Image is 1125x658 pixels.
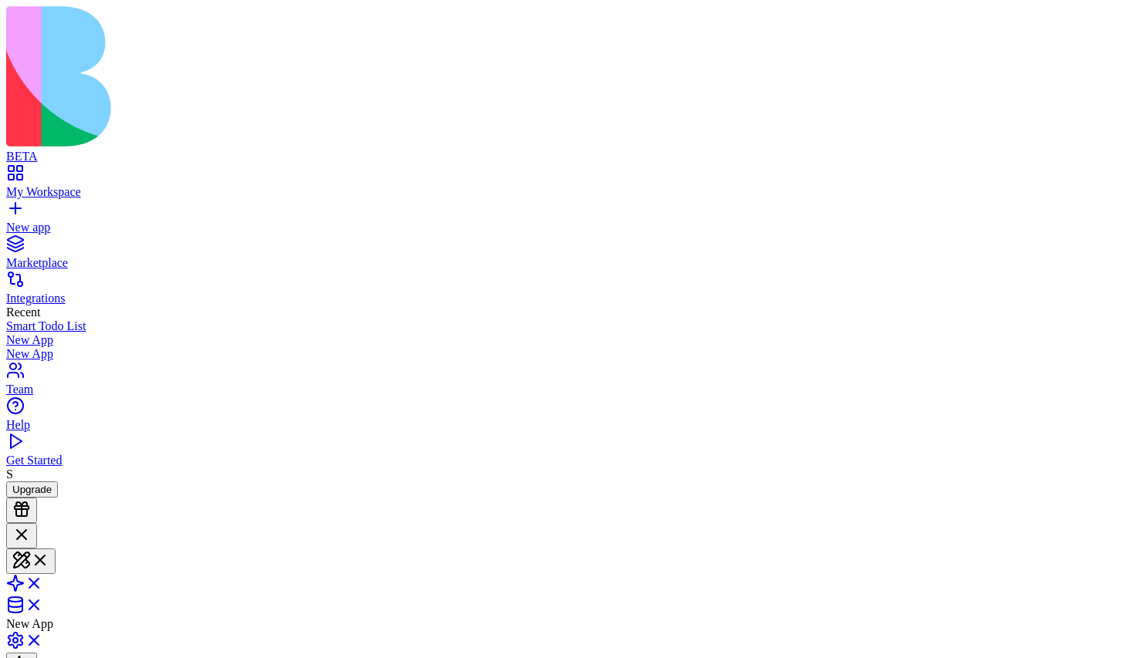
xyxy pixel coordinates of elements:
div: Integrations [6,292,1119,305]
a: Team [6,369,1119,396]
a: New App [6,333,1119,347]
button: Upgrade [6,481,58,498]
a: Integrations [6,278,1119,305]
div: Help [6,418,1119,432]
a: Get Started [6,440,1119,467]
div: New app [6,221,1119,235]
span: Recent [6,305,40,319]
a: New app [6,207,1119,235]
a: My Workspace [6,171,1119,199]
img: logo [6,6,627,147]
a: Smart Todo List [6,319,1119,333]
div: Get Started [6,454,1119,467]
a: BETA [6,136,1119,164]
span: S [6,467,13,481]
a: Help [6,404,1119,432]
a: Marketplace [6,242,1119,270]
span: New App [6,617,53,630]
a: New App [6,347,1119,361]
div: BETA [6,150,1119,164]
a: Upgrade [6,482,58,495]
div: Marketplace [6,256,1119,270]
div: Team [6,383,1119,396]
div: My Workspace [6,185,1119,199]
